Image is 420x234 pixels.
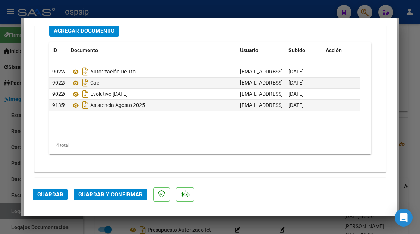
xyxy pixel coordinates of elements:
span: Subido [288,47,305,53]
span: [DATE] [288,80,304,86]
span: [EMAIL_ADDRESS][DOMAIN_NAME] - Asoc Civil sin fines de lucro Vive Libre - [240,91,414,97]
span: Asistencia Agosto 2025 [71,102,145,108]
span: [DATE] [288,69,304,75]
span: 90225 [52,80,67,86]
span: [EMAIL_ADDRESS][DOMAIN_NAME] - Asoc Civil sin fines de lucro Vive Libre - [240,69,414,75]
span: Usuario [240,47,258,53]
span: Evolutivo [DATE] [71,91,128,97]
div: DOCUMENTACIÓN RESPALDATORIA [35,19,386,172]
i: Descargar documento [80,77,90,89]
span: Documento [71,47,98,53]
span: [DATE] [288,102,304,108]
datatable-header-cell: Usuario [237,42,285,58]
span: Acción [326,47,342,53]
mat-expansion-panel-header: TRAZABILIDAD ANMAT [35,178,386,193]
i: Descargar documento [80,88,90,100]
button: Guardar y Confirmar [74,189,147,200]
span: [EMAIL_ADDRESS][DOMAIN_NAME] - Asoc Civil sin fines de lucro Vive Libre - [240,102,414,108]
div: Open Intercom Messenger [395,209,413,227]
span: Guardar [37,191,63,198]
span: 90226 [52,91,67,97]
i: Descargar documento [80,66,90,78]
button: Guardar [33,189,68,200]
div: 4 total [49,136,371,155]
i: Descargar documento [80,99,90,111]
button: Agregar Documento [49,25,119,37]
datatable-header-cell: Subido [285,42,323,58]
span: [EMAIL_ADDRESS][DOMAIN_NAME] - Asoc Civil sin fines de lucro Vive Libre - [240,80,414,86]
datatable-header-cell: ID [49,42,68,58]
span: Agregar Documento [54,28,114,34]
datatable-header-cell: Documento [68,42,237,58]
span: ID [52,47,57,53]
span: [DATE] [288,91,304,97]
span: Guardar y Confirmar [78,191,143,198]
span: 90224 [52,69,67,75]
datatable-header-cell: Acción [323,42,360,58]
span: Cae [71,80,99,86]
span: 91359 [52,102,67,108]
span: Autorización De Tto [71,69,136,75]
